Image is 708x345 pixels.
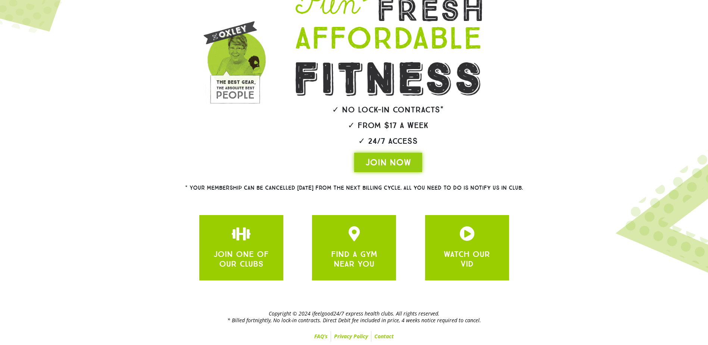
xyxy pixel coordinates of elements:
[273,121,503,130] h2: ✓ From $17 a week
[365,156,411,168] span: JOIN NOW
[273,137,503,145] h2: ✓ 24/7 Access
[234,226,249,241] a: JOIN ONE OF OUR CLUBS
[115,331,593,342] nav: Menu
[331,331,371,342] a: Privacy Policy
[115,310,593,324] h2: Copyright © 2024 ifeelgood24/7 express health clubs. All rights reserved. * Billed fortnightly, N...
[444,249,490,269] a: WATCH OUR VID
[459,226,474,241] a: JOIN ONE OF OUR CLUBS
[347,226,362,241] a: JOIN ONE OF OUR CLUBS
[331,249,377,269] a: FIND A GYM NEAR YOU
[273,106,503,114] h2: ✓ No lock-in contracts*
[213,249,269,269] a: JOIN ONE OF OUR CLUBS
[354,153,422,172] a: JOIN NOW
[158,185,550,191] h2: * Your membership can be cancelled [DATE] from the next billing cycle. All you need to do is noti...
[371,331,397,342] a: Contact
[311,331,331,342] a: FAQ’s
